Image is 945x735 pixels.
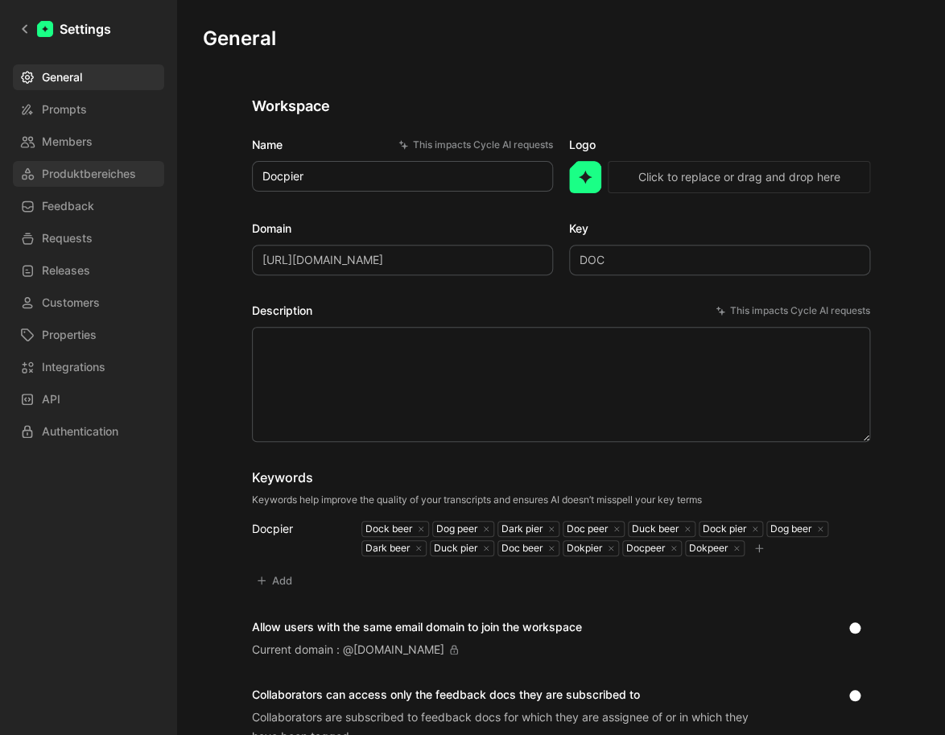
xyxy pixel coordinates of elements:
div: Doc peer [563,522,608,535]
a: API [13,386,164,412]
span: Feedback [42,196,94,216]
span: Requests [42,229,93,248]
img: logo [569,161,601,193]
a: Feedback [13,193,164,219]
div: This impacts Cycle AI requests [716,303,870,319]
div: Dock pier [699,522,746,535]
span: Customers [42,293,100,312]
div: Dock beer [362,522,412,535]
button: Click to replace or drag and drop here [608,161,870,193]
div: Dog peer [433,522,477,535]
h1: General [203,26,276,52]
div: This impacts Cycle AI requests [398,137,553,153]
div: Docpeer [623,542,665,555]
div: Dark beer [362,542,410,555]
a: Members [13,129,164,155]
a: Customers [13,290,164,316]
div: Current domain : @ [252,640,459,659]
a: Properties [13,322,164,348]
div: Dokpier [563,542,602,555]
div: Keywords help improve the quality of your transcripts and ensures AI doesn’t misspell your key terms [252,493,702,506]
a: Authentication [13,419,164,444]
div: Collaborators can access only the feedback docs they are subscribed to [252,685,767,704]
span: Authentication [42,422,118,441]
div: Allow users with the same email domain to join the workspace [252,617,582,637]
div: Docpier [252,519,342,539]
h2: Workspace [252,97,870,116]
span: API [42,390,60,409]
a: Settings [13,13,118,45]
a: Produktbereiches [13,161,164,187]
span: Releases [42,261,90,280]
div: Dark pier [498,522,543,535]
a: Requests [13,225,164,251]
div: Keywords [252,468,702,487]
div: [DOMAIN_NAME] [353,640,444,659]
div: Duck beer [629,522,679,535]
span: Members [42,132,93,151]
span: General [42,68,82,87]
label: Domain [252,219,553,238]
div: Doc beer [498,542,543,555]
a: Prompts [13,97,164,122]
a: General [13,64,164,90]
a: Integrations [13,354,164,380]
input: Some placeholder [252,245,553,275]
label: Logo [569,135,870,155]
button: Add [252,569,299,592]
h1: Settings [60,19,111,39]
span: Produktbereiches [42,164,136,184]
a: Releases [13,258,164,283]
label: Name [252,135,553,155]
div: Dokpeer [686,542,728,555]
span: Properties [42,325,97,345]
div: Dog beer [767,522,811,535]
div: Duck pier [431,542,477,555]
label: Key [569,219,870,238]
span: Prompts [42,100,87,119]
span: Integrations [42,357,105,377]
label: Description [252,301,870,320]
